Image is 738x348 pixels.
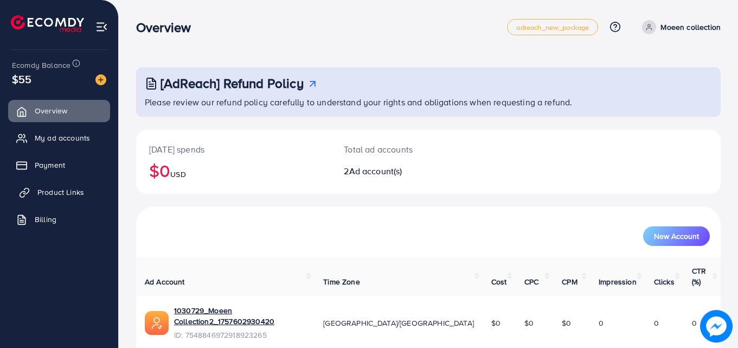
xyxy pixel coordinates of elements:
[638,20,721,34] a: Moeen collection
[174,330,306,340] span: ID: 7548846972918923265
[35,105,67,116] span: Overview
[344,166,464,176] h2: 2
[349,165,402,177] span: Ad account(s)
[562,276,577,287] span: CPM
[174,305,306,327] a: 1030729_Moeen Collection2_1757602930420
[145,96,714,109] p: Please review our refund policy carefully to understand your rights and obligations when requesti...
[323,276,360,287] span: Time Zone
[149,160,318,181] h2: $0
[654,232,699,240] span: New Account
[8,127,110,149] a: My ad accounts
[8,100,110,122] a: Overview
[11,15,84,32] img: logo
[516,24,589,31] span: adreach_new_package
[35,214,56,225] span: Billing
[524,318,534,328] span: $0
[95,21,108,33] img: menu
[12,71,31,87] span: $55
[700,310,733,343] img: image
[95,74,106,85] img: image
[692,265,706,287] span: CTR (%)
[660,21,721,34] p: Moeen collection
[562,318,571,328] span: $0
[524,276,538,287] span: CPC
[37,187,84,198] span: Product Links
[35,132,90,143] span: My ad accounts
[507,19,598,35] a: adreach_new_package
[491,276,507,287] span: Cost
[8,208,110,230] a: Billing
[161,75,304,91] h3: [AdReach] Refund Policy
[12,60,70,71] span: Ecomdy Balance
[145,311,169,335] img: ic-ads-acc.e4c84228.svg
[170,169,185,180] span: USD
[8,181,110,203] a: Product Links
[149,143,318,156] p: [DATE] spends
[35,160,65,170] span: Payment
[654,318,659,328] span: 0
[323,318,474,328] span: [GEOGRAPHIC_DATA]/[GEOGRAPHIC_DATA]
[692,318,697,328] span: 0
[145,276,185,287] span: Ad Account
[654,276,675,287] span: Clicks
[599,276,637,287] span: Impression
[344,143,464,156] p: Total ad accounts
[643,226,710,246] button: New Account
[8,154,110,176] a: Payment
[491,318,500,328] span: $0
[599,318,604,328] span: 0
[136,20,200,35] h3: Overview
